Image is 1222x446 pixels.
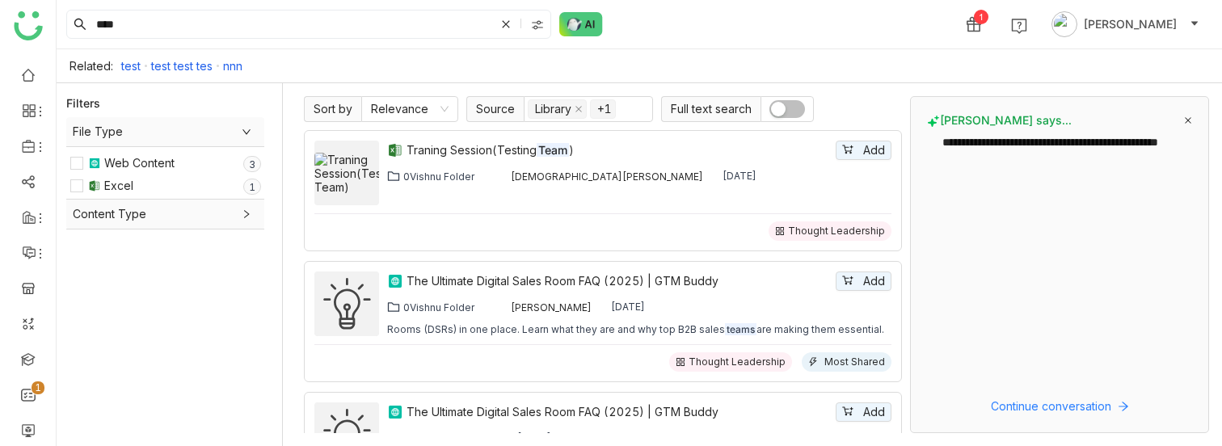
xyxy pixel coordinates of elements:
[88,179,101,192] img: xlsx.svg
[974,10,988,24] div: 1
[387,273,403,289] img: article.svg
[528,99,587,119] nz-select-item: Library
[104,177,133,195] div: Excel
[466,96,524,122] span: Source
[725,323,756,335] em: teams
[863,403,885,421] span: Add
[66,95,100,111] div: Filters
[863,141,885,159] span: Add
[32,381,44,394] nz-badge-sup: 1
[531,19,544,32] img: search-type.svg
[407,272,832,290] a: The Ultimate Digital Sales Room FAQ (2025) | GTM Buddy
[991,398,1111,415] span: Continue conversation
[494,301,507,313] img: 684a9b3fde261c4b36a3d19f
[517,431,551,444] div: [DATE]
[66,117,264,146] div: File Type
[249,179,255,196] p: 1
[14,11,43,40] img: logo
[403,170,474,183] div: 0Vishnu Folder
[407,141,832,159] div: Traning Session(Testing )
[73,123,258,141] span: File Type
[104,154,175,172] div: Web Content
[927,397,1192,416] button: Continue conversation
[927,115,940,128] img: buddy-says
[403,301,474,313] div: 0Vishnu Folder
[1051,11,1077,37] img: avatar
[387,142,403,158] img: xlsx.svg
[836,141,891,160] button: Add
[151,59,213,73] a: test test tes
[403,432,474,444] div: 0Vishnu Folder
[407,141,832,159] a: Traning Session(TestingTeam)
[73,205,258,223] span: Content Type
[836,402,891,422] button: Add
[689,356,786,368] div: Thought Leadership
[1048,11,1203,37] button: [PERSON_NAME]
[249,157,255,173] p: 3
[927,113,1072,128] span: [PERSON_NAME] says...
[66,200,264,229] div: Content Type
[511,301,592,313] div: [PERSON_NAME]
[88,157,101,170] img: article.svg
[836,271,891,291] button: Add
[590,99,616,119] nz-select-item: + 1 ...
[494,170,507,183] img: 684a9b06de261c4b36a3cf65
[824,356,885,368] div: Most Shared
[559,12,603,36] img: ask-buddy-normal.svg
[537,143,569,157] em: Team
[788,225,885,238] div: Thought Leadership
[371,97,449,121] nz-select-item: Relevance
[387,404,403,420] img: article.svg
[314,153,379,194] img: Traning Session(Testing Team)
[511,170,703,183] div: [DEMOGRAPHIC_DATA][PERSON_NAME]
[35,380,41,396] p: 1
[863,272,885,290] span: Add
[314,271,379,336] img: The Ultimate Digital Sales Room FAQ (2025) | GTM Buddy
[304,96,361,122] span: Sort by
[1084,15,1177,33] span: [PERSON_NAME]
[387,323,884,336] div: Rooms (DSRs) in one place. Learn what they are and why top B2B sales are making them essential.
[1011,18,1027,34] img: help.svg
[223,59,242,73] a: nnn
[70,59,113,73] div: Related:
[243,156,261,172] nz-badge-sup: 3
[661,96,761,122] span: Full text search
[407,403,832,421] a: The Ultimate Digital Sales Room FAQ (2025) | GTM Buddy
[121,59,141,73] a: test
[535,100,571,118] div: Library
[723,170,756,183] div: [DATE]
[243,179,261,195] nz-badge-sup: 1
[611,301,645,313] div: [DATE]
